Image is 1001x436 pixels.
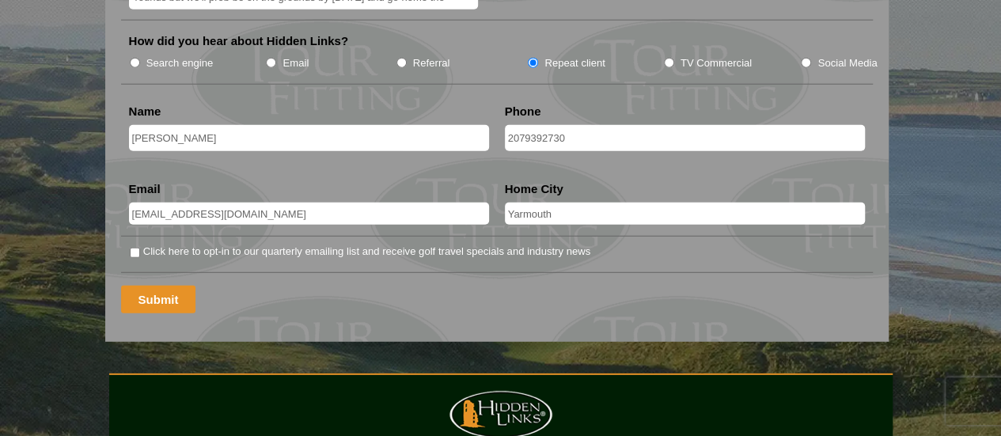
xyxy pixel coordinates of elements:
label: How did you hear about Hidden Links? [129,33,349,49]
label: Referral [413,55,450,71]
label: Email [282,55,309,71]
label: Search engine [146,55,214,71]
label: Repeat client [544,55,605,71]
label: TV Commercial [681,55,752,71]
label: Name [129,104,161,119]
label: Email [129,181,161,197]
label: Click here to opt-in to our quarterly emailing list and receive golf travel specials and industry... [143,244,590,260]
input: Submit [121,286,196,313]
label: Social Media [817,55,877,71]
label: Phone [505,104,541,119]
label: Home City [505,181,563,197]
